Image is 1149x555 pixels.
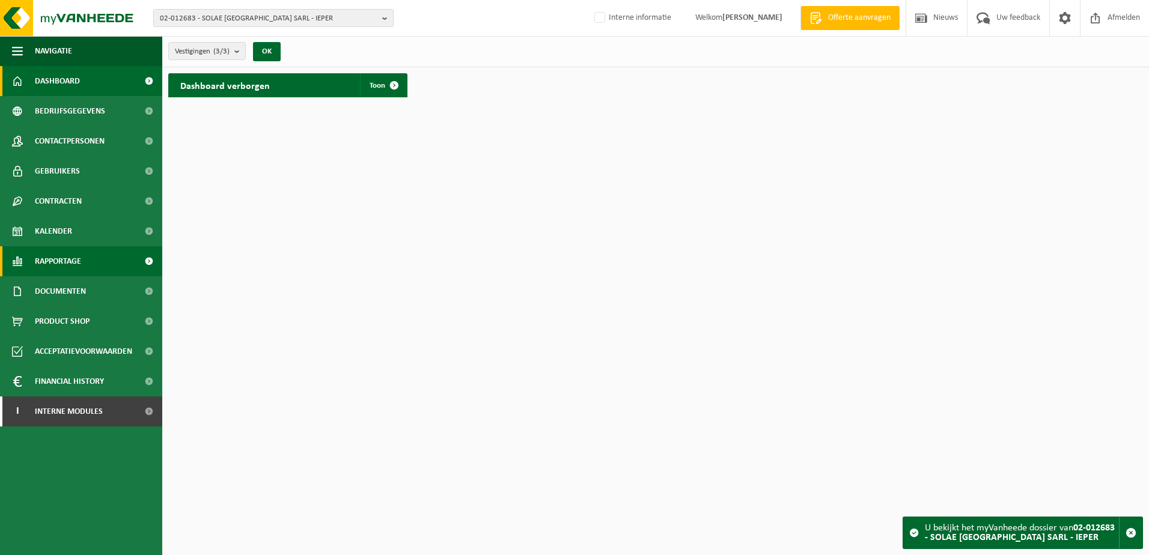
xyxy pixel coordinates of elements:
[35,246,81,276] span: Rapportage
[925,523,1115,542] strong: 02-012683 - SOLAE [GEOGRAPHIC_DATA] SARL - IEPER
[35,216,72,246] span: Kalender
[35,96,105,126] span: Bedrijfsgegevens
[168,73,282,97] h2: Dashboard verborgen
[35,276,86,306] span: Documenten
[168,42,246,60] button: Vestigingen(3/3)
[825,12,894,24] span: Offerte aanvragen
[35,306,90,336] span: Product Shop
[35,66,80,96] span: Dashboard
[35,396,103,426] span: Interne modules
[35,156,80,186] span: Gebruikers
[160,10,377,28] span: 02-012683 - SOLAE [GEOGRAPHIC_DATA] SARL - IEPER
[213,47,230,55] count: (3/3)
[35,336,132,366] span: Acceptatievoorwaarden
[153,9,394,27] button: 02-012683 - SOLAE [GEOGRAPHIC_DATA] SARL - IEPER
[12,396,23,426] span: I
[35,126,105,156] span: Contactpersonen
[370,82,385,89] span: Toon
[925,517,1119,548] div: U bekijkt het myVanheede dossier van
[722,13,782,22] strong: [PERSON_NAME]
[253,42,281,61] button: OK
[360,73,406,97] a: Toon
[175,43,230,61] span: Vestigingen
[35,366,104,396] span: Financial History
[35,36,72,66] span: Navigatie
[800,6,900,30] a: Offerte aanvragen
[35,186,82,216] span: Contracten
[592,9,671,27] label: Interne informatie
